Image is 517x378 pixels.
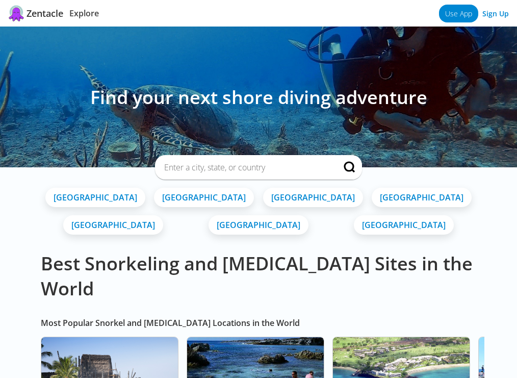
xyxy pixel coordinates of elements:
a: Zentacle logoZentacle [8,5,63,21]
a: [GEOGRAPHIC_DATA] [63,215,163,235]
img: Zentacle logo [8,5,24,21]
a: [GEOGRAPHIC_DATA] [354,215,454,235]
a: [GEOGRAPHIC_DATA] [45,188,145,207]
h1: Best Snorkeling and [MEDICAL_DATA] Sites in the World [41,251,476,301]
h2: Most Popular Snorkel and [MEDICAL_DATA] Locations in the World [41,317,476,329]
a: [GEOGRAPHIC_DATA] [372,188,472,207]
a: [GEOGRAPHIC_DATA] [154,188,254,207]
input: Enter a city, state, or country [163,161,329,173]
a: Explore [69,8,99,19]
a: Use App [439,5,478,22]
a: [GEOGRAPHIC_DATA] [209,215,308,235]
a: Sign Up [482,9,509,18]
a: [GEOGRAPHIC_DATA] [263,188,363,207]
span: Zentacle [27,7,63,19]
